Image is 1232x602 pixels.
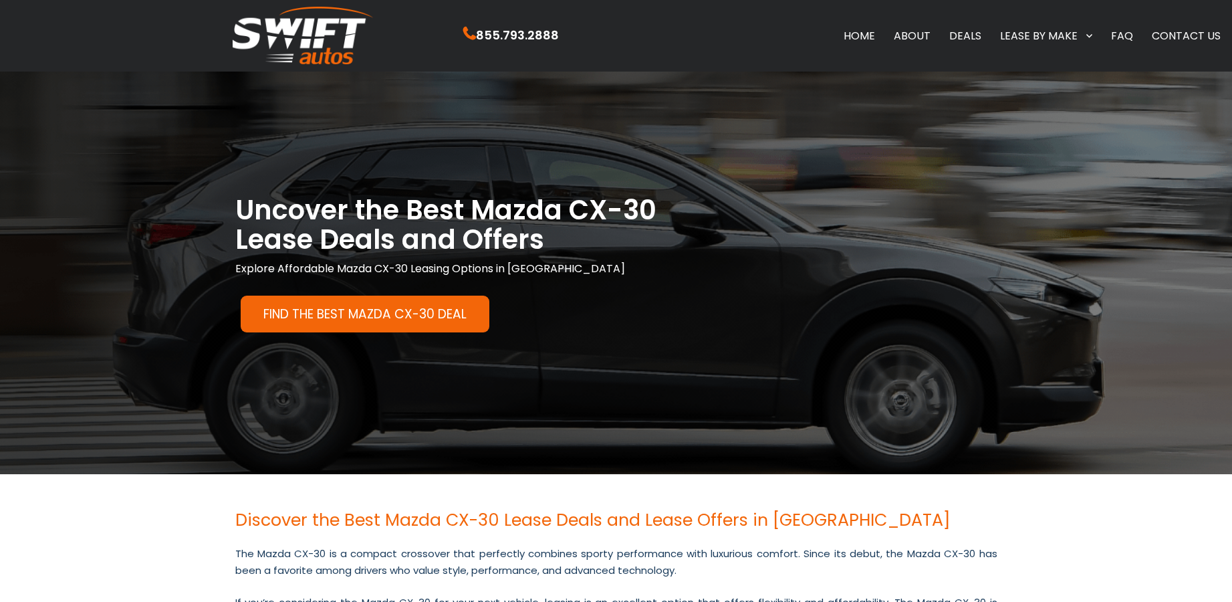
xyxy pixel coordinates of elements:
a: FAQ [1102,21,1142,49]
a: HOME [834,21,884,49]
h2: Discover the Best Mazda CX-30 Lease Deals and Lease Offers in [GEOGRAPHIC_DATA] [235,511,997,545]
a: CONTACT US [1142,21,1230,49]
span: 855.793.2888 [476,25,559,45]
a: 855.793.2888 [463,28,559,43]
a: Find the Best Mazda CX-30 Deal [241,296,489,332]
h2: Explore Affordable Mazda CX-30 Leasing Options in [GEOGRAPHIC_DATA] [235,254,997,276]
img: Swift Autos [233,7,373,65]
a: ABOUT [884,21,940,49]
a: DEALS [940,21,991,49]
p: The Mazda CX-30 is a compact crossover that perfectly combines sporty performance with luxurious ... [235,545,997,594]
h1: Uncover the Best Mazda CX-30 Lease Deals and Offers [235,195,997,254]
a: LEASE BY MAKE [991,21,1102,49]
